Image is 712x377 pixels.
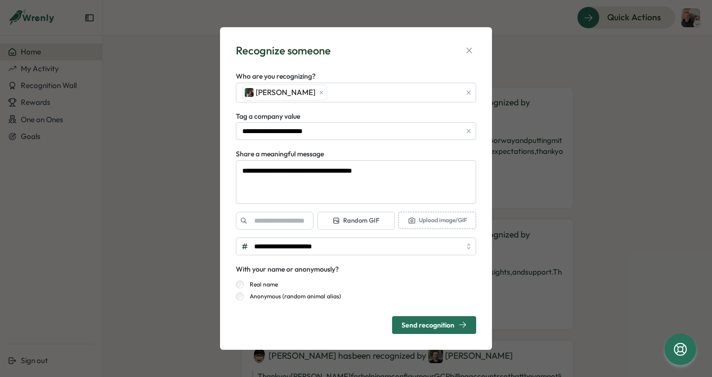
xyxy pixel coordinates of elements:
img: Justin Caovan [245,88,254,97]
label: Share a meaningful message [236,149,324,160]
label: Real name [244,281,278,288]
label: Anonymous (random animal alias) [244,292,341,300]
div: With your name or anonymously? [236,264,339,275]
button: Send recognition [392,316,476,334]
span: [PERSON_NAME] [256,87,315,98]
span: Random GIF [332,216,379,225]
div: Recognize someone [236,43,331,58]
div: Send recognition [401,321,467,329]
button: Random GIF [317,212,395,230]
label: Who are you recognizing? [236,71,315,82]
label: Tag a company value [236,111,300,122]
